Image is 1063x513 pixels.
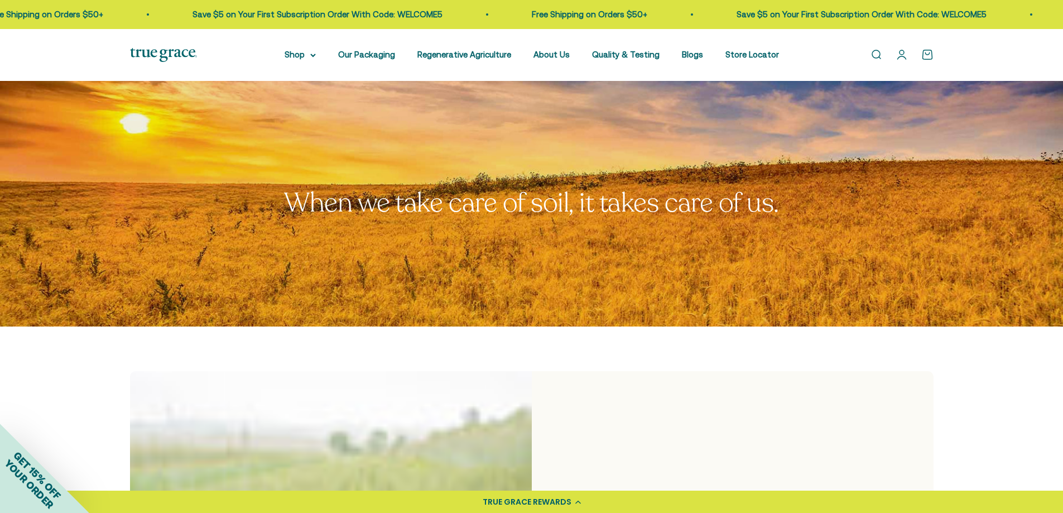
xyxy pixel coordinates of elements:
a: Free Shipping on Orders $50+ [529,9,644,19]
summary: Shop [285,48,316,61]
a: About Us [533,50,570,59]
p: Save $5 on Your First Subscription Order With Code: WELCOME5 [190,8,440,21]
split-lines: When we take care of soil, it takes care of us. [284,185,778,221]
div: TRUE GRACE REWARDS [483,496,571,508]
a: Our Packaging [338,50,395,59]
a: Blogs [682,50,703,59]
span: GET 15% OFF [11,449,63,501]
span: YOUR ORDER [2,457,56,511]
a: Quality & Testing [592,50,660,59]
a: Store Locator [725,50,779,59]
a: Regenerative Agriculture [417,50,511,59]
p: Save $5 on Your First Subscription Order With Code: WELCOME5 [734,8,984,21]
